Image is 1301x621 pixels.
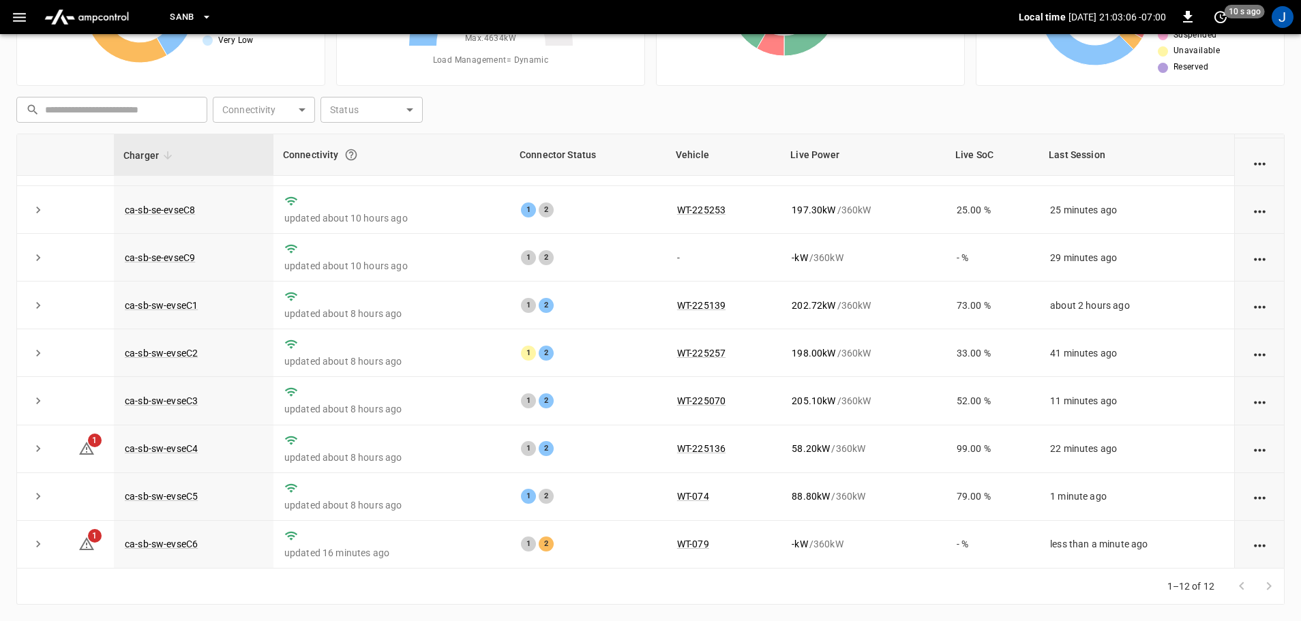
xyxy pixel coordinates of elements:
div: 1 [521,346,536,361]
p: 1–12 of 12 [1167,579,1215,593]
div: / 360 kW [792,346,935,360]
button: expand row [28,247,48,268]
div: 2 [539,202,554,217]
p: updated about 8 hours ago [284,307,499,320]
div: action cell options [1251,537,1268,551]
p: 197.30 kW [792,203,835,217]
div: 1 [521,250,536,265]
span: SanB [170,10,194,25]
a: ca-sb-sw-evseC2 [125,348,198,359]
div: 1 [521,202,536,217]
p: updated about 10 hours ago [284,211,499,225]
td: 33.00 % [946,329,1039,377]
span: 10 s ago [1225,5,1265,18]
div: profile-icon [1272,6,1293,28]
div: action cell options [1251,203,1268,217]
button: expand row [28,391,48,411]
div: Connectivity [283,142,500,167]
a: 1 [78,442,95,453]
span: 1 [88,434,102,447]
p: updated about 8 hours ago [284,451,499,464]
div: / 360 kW [792,489,935,503]
div: / 360 kW [792,394,935,408]
td: 11 minutes ago [1039,377,1234,425]
div: action cell options [1251,346,1268,360]
td: 52.00 % [946,377,1039,425]
div: 2 [539,250,554,265]
span: Very Low [218,34,254,48]
div: 2 [539,489,554,504]
td: 79.00 % [946,473,1039,521]
div: action cell options [1251,299,1268,312]
div: / 360 kW [792,299,935,312]
p: 205.10 kW [792,394,835,408]
span: Suspended [1173,29,1217,42]
a: WT-079 [677,539,709,549]
th: Vehicle [666,134,781,176]
p: 58.20 kW [792,442,830,455]
p: 202.72 kW [792,299,835,312]
div: 1 [521,393,536,408]
a: ca-sb-sw-evseC5 [125,491,198,502]
div: / 360 kW [792,203,935,217]
img: ampcontrol.io logo [39,4,134,30]
th: Last Session [1039,134,1234,176]
span: 1 [88,529,102,543]
td: 29 minutes ago [1039,234,1234,282]
td: - % [946,234,1039,282]
div: 1 [521,298,536,313]
td: 99.00 % [946,425,1039,473]
div: action cell options [1251,251,1268,264]
div: 2 [539,441,554,456]
div: / 360 kW [792,251,935,264]
p: Local time [1019,10,1066,24]
button: Connection between the charger and our software. [339,142,363,167]
button: expand row [28,438,48,459]
span: Load Management = Dynamic [433,54,549,67]
a: WT-225070 [677,395,726,406]
a: ca-sb-se-evseC8 [125,205,195,215]
button: expand row [28,486,48,506]
div: action cell options [1251,155,1268,169]
p: 88.80 kW [792,489,830,503]
button: SanB [164,4,218,31]
div: / 360 kW [792,537,935,551]
a: WT-225257 [677,348,726,359]
a: WT-074 [677,491,709,502]
p: 198.00 kW [792,346,835,360]
th: Live Power [781,134,946,176]
button: expand row [28,534,48,554]
div: 2 [539,393,554,408]
button: set refresh interval [1210,6,1231,28]
a: 1 [78,538,95,549]
button: expand row [28,200,48,220]
div: 1 [521,441,536,456]
p: - kW [792,251,807,264]
div: 1 [521,489,536,504]
a: WT-225139 [677,300,726,311]
td: 1 minute ago [1039,473,1234,521]
span: Max. 4634 kW [465,32,516,46]
th: Live SoC [946,134,1039,176]
p: updated about 8 hours ago [284,354,499,368]
a: ca-sb-sw-evseC4 [125,443,198,454]
div: 1 [521,536,536,551]
button: expand row [28,343,48,363]
div: action cell options [1251,442,1268,455]
th: Connector Status [510,134,666,176]
td: 73.00 % [946,282,1039,329]
div: / 360 kW [792,442,935,455]
a: ca-sb-se-evseC9 [125,252,195,263]
td: about 2 hours ago [1039,282,1234,329]
a: WT-225136 [677,443,726,454]
a: ca-sb-sw-evseC3 [125,395,198,406]
span: Unavailable [1173,44,1220,58]
p: - kW [792,537,807,551]
td: 25 minutes ago [1039,186,1234,234]
td: less than a minute ago [1039,521,1234,569]
td: 25.00 % [946,186,1039,234]
span: Charger [123,147,177,164]
td: 41 minutes ago [1039,329,1234,377]
span: Reserved [1173,61,1208,74]
td: 22 minutes ago [1039,425,1234,473]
